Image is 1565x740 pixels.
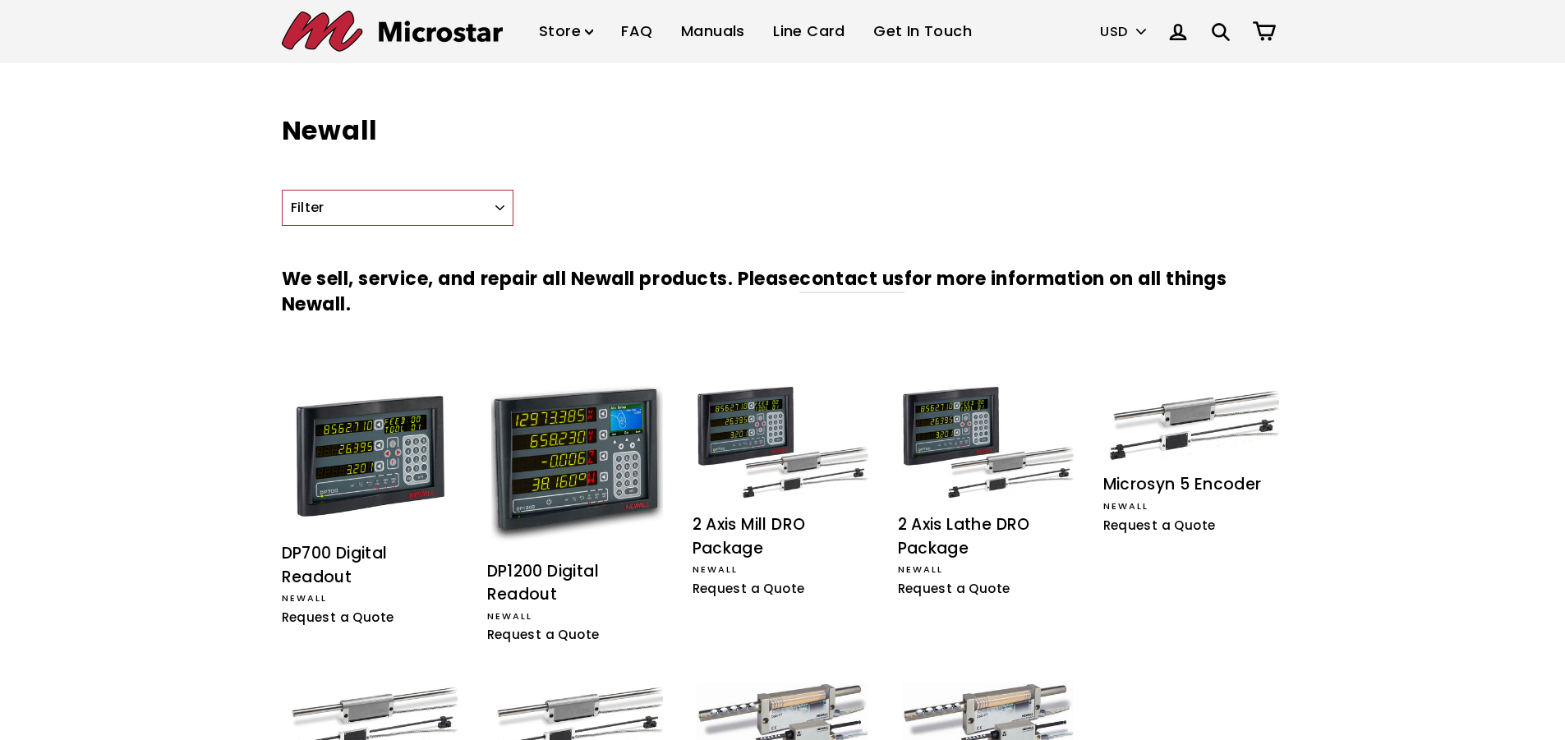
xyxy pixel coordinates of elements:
img: 2 Axis Mill DRO Package [697,386,868,499]
div: 2 Axis Lathe DRO Package [898,513,1079,560]
img: 2 Axis Lathe DRO Package [902,386,1074,499]
img: Microstar Electronics [282,11,503,52]
div: DP700 Digital Readout [282,542,463,589]
a: contact us [799,266,904,293]
div: Newall [487,609,668,624]
a: 2 Axis Lathe DRO Package 2 Axis Lathe DRO Package Newall Request a Quote [898,386,1079,604]
h1: Newall [282,113,1284,149]
img: DP700 Digital Readout [286,386,458,526]
a: DP1200 Digital Readout DP1200 Digital Readout Newall Request a Quote [487,386,668,650]
a: FAQ [609,7,665,56]
a: Manuals [669,7,757,56]
img: Microsyn 5 Encoder [1107,386,1279,462]
a: 2 Axis Mill DRO Package 2 Axis Mill DRO Package Newall Request a Quote [693,386,873,604]
a: Get In Touch [861,7,984,56]
span: Request a Quote [487,626,600,643]
div: Newall [1103,499,1284,514]
a: DP700 Digital Readout DP700 Digital Readout Newall Request a Quote [282,386,463,632]
h3: We sell, service, and repair all Newall products. Please for more information on all things Newall. [282,242,1284,342]
a: Microsyn 5 Encoder Microsyn 5 Encoder Newall Request a Quote [1103,386,1284,540]
img: DP1200 Digital Readout [491,386,663,544]
span: Request a Quote [693,580,805,597]
a: Line Card [761,7,858,56]
div: Newall [693,563,873,577]
a: Store [527,7,605,56]
ul: Primary [527,7,984,56]
div: Microsyn 5 Encoder [1103,473,1284,497]
span: Request a Quote [1103,517,1216,534]
div: Newall [282,591,463,606]
div: Newall [898,563,1079,577]
div: 2 Axis Mill DRO Package [693,513,873,560]
span: Request a Quote [898,580,1010,597]
div: DP1200 Digital Readout [487,560,668,607]
span: Request a Quote [282,609,394,626]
